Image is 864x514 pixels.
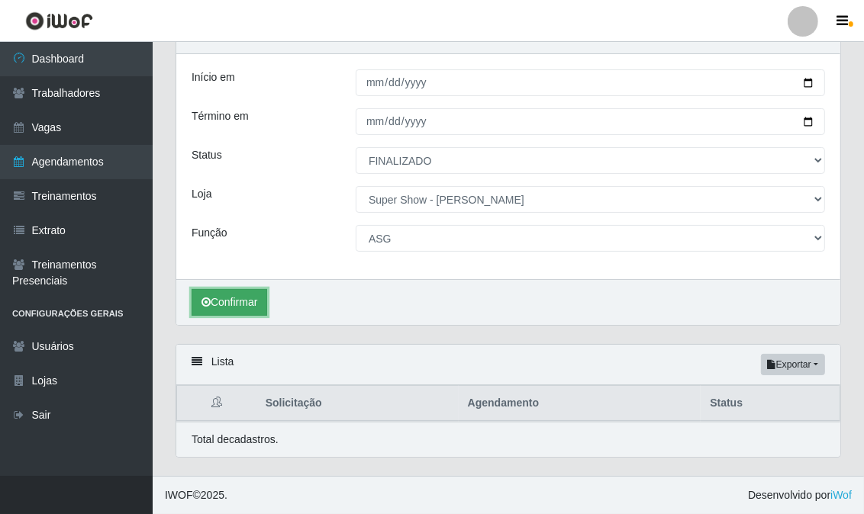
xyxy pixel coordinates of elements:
[761,354,825,375] button: Exportar
[459,386,701,422] th: Agendamento
[25,11,93,31] img: CoreUI Logo
[176,345,840,385] div: Lista
[192,432,279,448] p: Total de cadastros.
[701,386,840,422] th: Status
[165,487,227,503] span: © 2025 .
[192,289,267,316] button: Confirmar
[256,386,459,422] th: Solicitação
[192,108,249,124] label: Término em
[192,186,211,202] label: Loja
[192,147,222,163] label: Status
[356,69,825,96] input: 00/00/0000
[356,108,825,135] input: 00/00/0000
[192,69,235,85] label: Início em
[165,489,193,501] span: IWOF
[748,487,852,503] span: Desenvolvido por
[192,225,227,241] label: Função
[830,489,852,501] a: iWof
